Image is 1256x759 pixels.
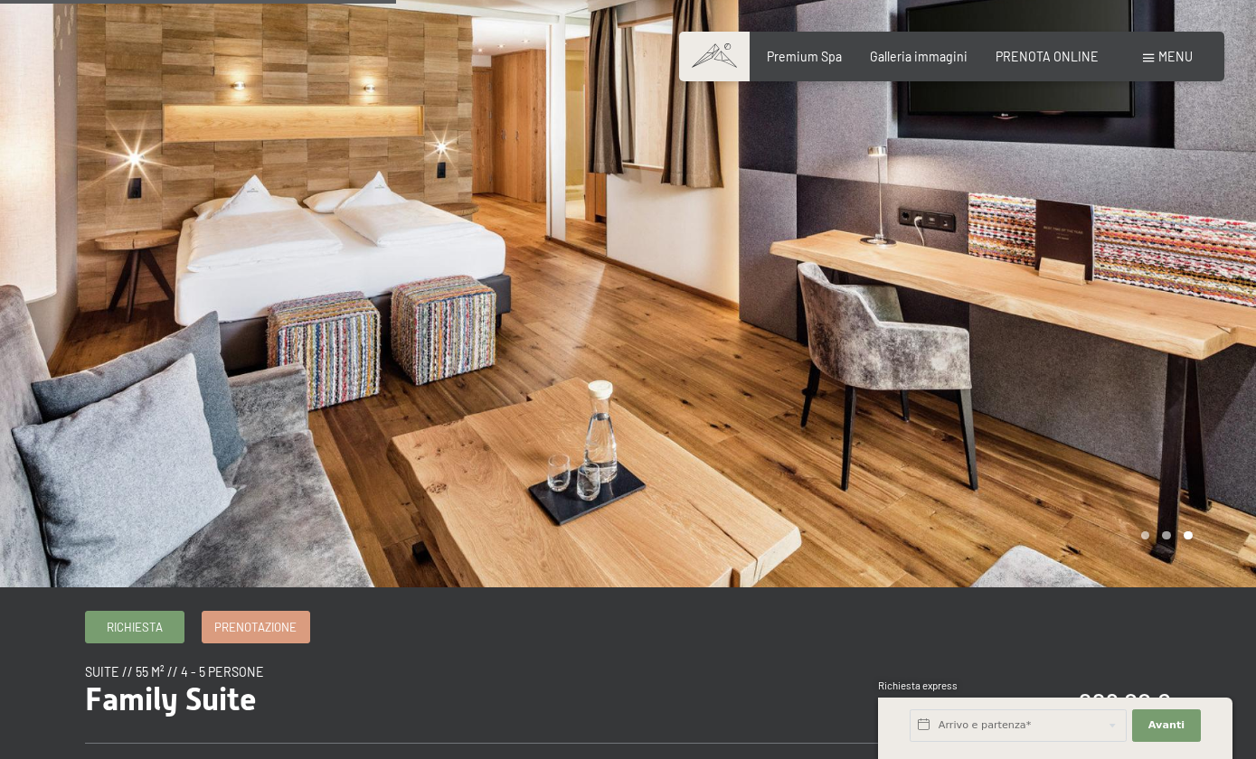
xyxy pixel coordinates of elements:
[214,619,297,635] span: Prenotazione
[85,680,257,717] span: Family Suite
[203,612,308,642] a: Prenotazione
[767,49,842,64] a: Premium Spa
[453,422,590,440] span: Consenso marketing*
[86,612,184,642] a: Richiesta
[878,679,958,691] span: Richiesta express
[870,49,968,64] a: Galleria immagini
[85,664,264,679] span: suite // 55 m² // 4 - 5 persone
[1132,709,1201,742] button: Avanti
[876,720,880,733] span: 1
[1158,49,1193,64] span: Menu
[1148,718,1185,733] span: Avanti
[996,49,1099,64] a: PRENOTA ONLINE
[107,619,163,635] span: Richiesta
